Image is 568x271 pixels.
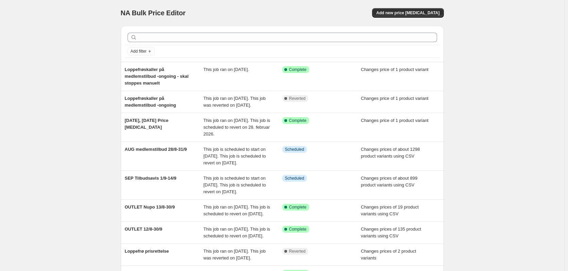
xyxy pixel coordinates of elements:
span: Scheduled [285,147,304,152]
span: Complete [289,118,306,123]
span: This job ran on [DATE]. [203,67,249,72]
span: AUG medlemstilbud 28/8-31/9 [125,147,187,152]
span: Changes prices of 2 product variants [361,249,416,260]
span: This job ran on [DATE]. This job is scheduled to revert on [DATE]. [203,227,270,238]
span: NA Bulk Price Editor [121,9,186,17]
button: Add filter [128,47,155,55]
span: This job is scheduled to start on [DATE]. This job is scheduled to revert on [DATE]. [203,176,266,194]
span: Changes prices of about 1298 product variants using CSV [361,147,420,159]
span: Reverted [289,96,306,101]
span: This job ran on [DATE]. This job is scheduled to revert on 28. februar 2026. [203,118,270,137]
span: Changes price of 1 product variant [361,96,429,101]
span: Complete [289,227,306,232]
span: OUTLET Nupo 13/8-30/9 [125,204,175,210]
span: Complete [289,67,306,72]
span: Loppefrøskaller på medlemstilbud -ongoing - skal stoppes manuelt [125,67,189,86]
span: Changes prices of 19 product variants using CSV [361,204,419,216]
span: This job ran on [DATE]. This job was reverted on [DATE]. [203,96,266,108]
span: Changes prices of about 899 product variants using CSV [361,176,417,187]
button: Add new price [MEDICAL_DATA] [372,8,444,18]
span: Changes price of 1 product variant [361,67,429,72]
span: Add filter [131,49,147,54]
span: This job is scheduled to start on [DATE]. This job is scheduled to revert on [DATE]. [203,147,266,165]
span: This job ran on [DATE]. This job was reverted on [DATE]. [203,249,266,260]
span: SEP Tilbudsavis 1/9-14/9 [125,176,177,181]
span: Scheduled [285,176,304,181]
span: Reverted [289,249,306,254]
span: Complete [289,204,306,210]
span: Changes prices of 135 product variants using CSV [361,227,421,238]
span: Add new price [MEDICAL_DATA] [376,10,439,16]
span: [DATE], [DATE] Price [MEDICAL_DATA] [125,118,169,130]
span: Changes price of 1 product variant [361,118,429,123]
span: Loppefrø prisrettelse [125,249,169,254]
span: Loppefrøskaller på medlemstilbud -ongoing [125,96,176,108]
span: OUTLET 12/8-30/9 [125,227,163,232]
span: This job ran on [DATE]. This job is scheduled to revert on [DATE]. [203,204,270,216]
